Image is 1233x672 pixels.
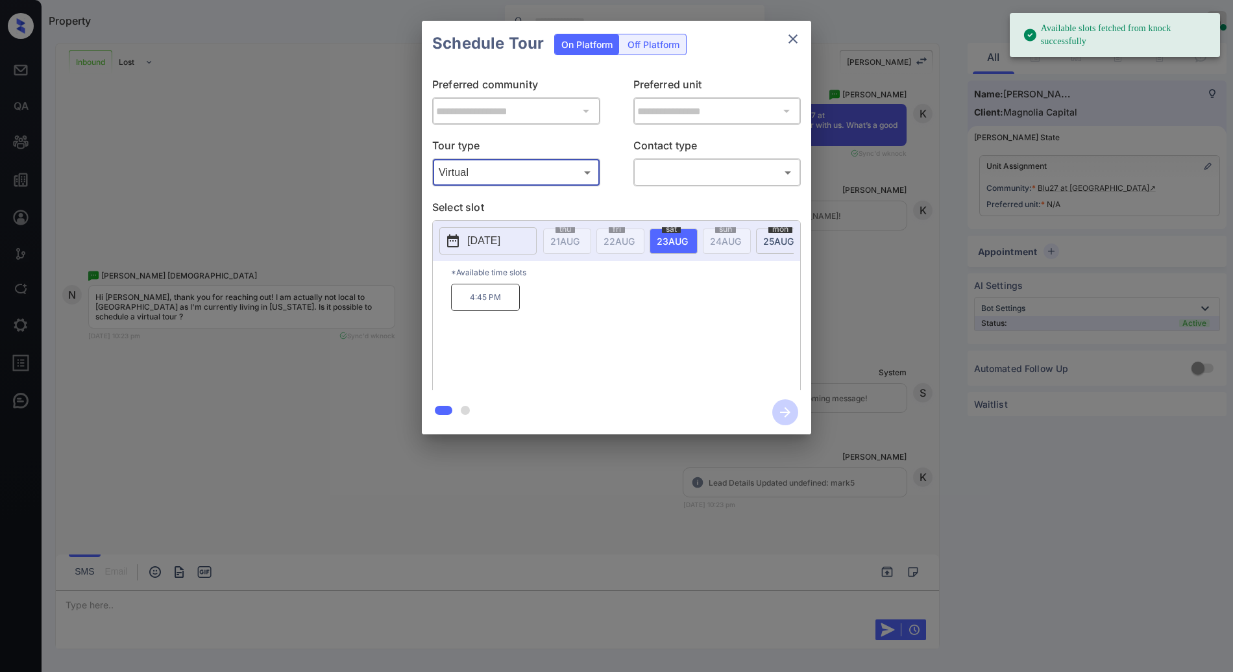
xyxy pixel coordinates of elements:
[432,199,801,220] p: Select slot
[435,162,597,183] div: Virtual
[662,225,681,233] span: sat
[763,236,794,247] span: 25 AUG
[756,229,804,254] div: date-select
[768,225,792,233] span: mon
[633,138,801,158] p: Contact type
[621,34,686,55] div: Off Platform
[432,138,600,158] p: Tour type
[432,77,600,97] p: Preferred community
[422,21,554,66] h2: Schedule Tour
[657,236,688,247] span: 23 AUG
[633,77,801,97] p: Preferred unit
[451,284,520,311] p: 4:45 PM
[467,233,500,249] p: [DATE]
[650,229,698,254] div: date-select
[1023,17,1210,53] div: Available slots fetched from knock successfully
[439,227,537,255] button: [DATE]
[555,34,619,55] div: On Platform
[451,261,800,284] p: *Available time slots
[780,26,806,52] button: close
